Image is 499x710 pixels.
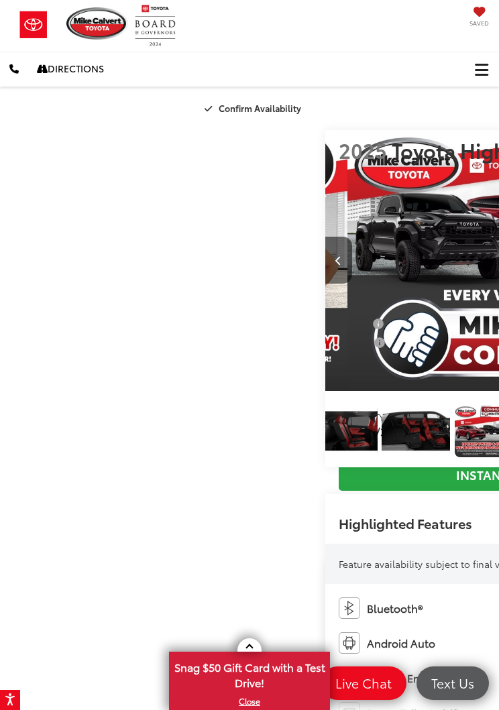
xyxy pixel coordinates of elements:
[309,405,377,457] a: Expand Photo 20
[170,653,329,694] span: Snag $50 Gift Card with a Test Drive!
[469,19,489,27] span: Saved
[381,405,451,458] img: 2025 Toyota Highlander XSE
[382,405,450,457] a: Expand Photo 21
[10,5,57,45] img: Toyota
[339,597,360,619] img: Bluetooth®
[339,135,387,164] span: 2025
[66,7,135,40] img: Mike Calvert Toyota
[197,97,312,120] button: Confirm Availability
[469,11,489,27] a: My Saved Vehicles
[325,237,352,284] button: Previous image
[425,674,481,691] span: Text Us
[219,102,301,114] span: Confirm Availability
[339,632,360,654] img: Android Auto
[27,52,113,86] a: Directions
[339,516,472,530] h2: Highlighted Features
[329,674,398,691] span: Live Chat
[308,405,378,458] img: 2025 Toyota Highlander XSE
[367,636,435,651] span: Android Auto
[321,666,406,700] a: Live Chat
[464,52,499,86] button: Click to show site navigation
[417,666,489,700] a: Text Us
[367,601,423,616] span: Bluetooth®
